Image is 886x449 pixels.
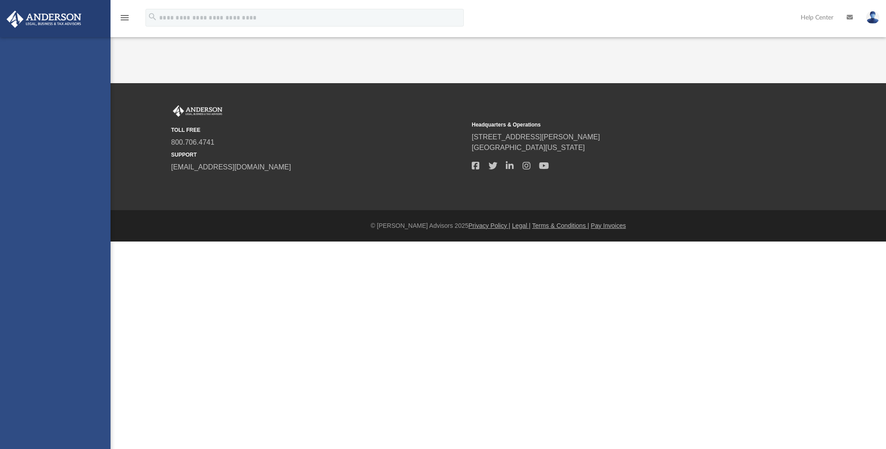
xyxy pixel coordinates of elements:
a: Privacy Policy | [469,222,511,229]
small: Headquarters & Operations [472,121,766,129]
img: Anderson Advisors Platinum Portal [171,105,224,117]
img: User Pic [866,11,879,24]
i: menu [119,12,130,23]
a: Terms & Conditions | [532,222,589,229]
a: Legal | [512,222,531,229]
a: [STREET_ADDRESS][PERSON_NAME] [472,133,600,141]
a: menu [119,17,130,23]
small: TOLL FREE [171,126,466,134]
a: [GEOGRAPHIC_DATA][US_STATE] [472,144,585,151]
i: search [148,12,157,22]
a: 800.706.4741 [171,138,214,146]
a: [EMAIL_ADDRESS][DOMAIN_NAME] [171,163,291,171]
img: Anderson Advisors Platinum Portal [4,11,84,28]
a: Pay Invoices [591,222,626,229]
small: SUPPORT [171,151,466,159]
div: © [PERSON_NAME] Advisors 2025 [111,221,886,230]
